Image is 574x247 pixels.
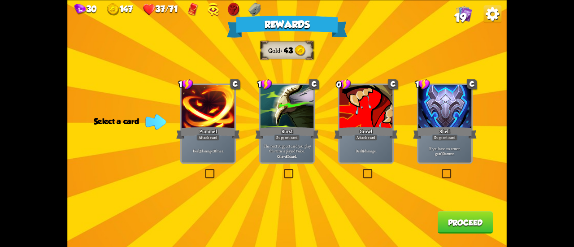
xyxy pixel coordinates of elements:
div: 1 [257,78,272,90]
div: Attack card [196,134,220,141]
button: Proceed [438,211,493,234]
img: Medalion - Whenever you lose health during battle, gain 4 armor. [228,2,240,16]
div: Rewards [227,15,348,37]
p: If you have no armor, gain armor. [420,146,470,156]
div: Attack card [354,134,378,141]
div: Gold [107,3,132,16]
p: Deal damage. [341,148,391,154]
img: Cards_Icon.png [456,5,473,22]
b: 4 [362,148,364,154]
div: Gems [74,4,97,15]
div: Health [143,3,178,16]
p: The next Support card you play this turn is played twice. [262,143,313,153]
div: Support card [274,134,300,141]
span: 43 [284,46,293,55]
div: Support card [432,134,458,141]
img: indicator-arrow.png [145,114,166,129]
div: Pummel [176,126,240,140]
div: Growl [334,126,398,140]
div: Burst [255,126,319,140]
img: gold.png [107,3,119,16]
div: View all the cards in your deck [456,5,473,23]
div: 1 [178,78,193,90]
img: OptionsButton.png [484,5,502,23]
div: 0 [336,78,351,90]
div: Select a card [94,117,163,126]
img: gold.png [295,45,305,56]
img: health.png [143,3,156,16]
b: 3 [213,148,215,154]
img: Red Envelope - Normal enemies drop an additional card reward. [188,2,199,16]
b: 2 [199,148,201,154]
div: C [230,79,240,89]
img: Hieroglyph - Draw a card after using an ability. [207,2,219,16]
b: One-off card. [277,153,297,159]
div: Gold [268,46,283,54]
b: 10 [441,151,445,156]
img: gem.png [74,4,86,14]
div: Shell [413,126,477,140]
div: C [388,79,398,89]
span: 19 [454,11,466,24]
div: C [467,79,477,89]
img: Dragonstone - Raise your max HP by 1 after each combat. [248,2,261,16]
div: C [309,79,319,89]
p: Deal damage times. [183,148,234,154]
div: 1 [415,78,430,90]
